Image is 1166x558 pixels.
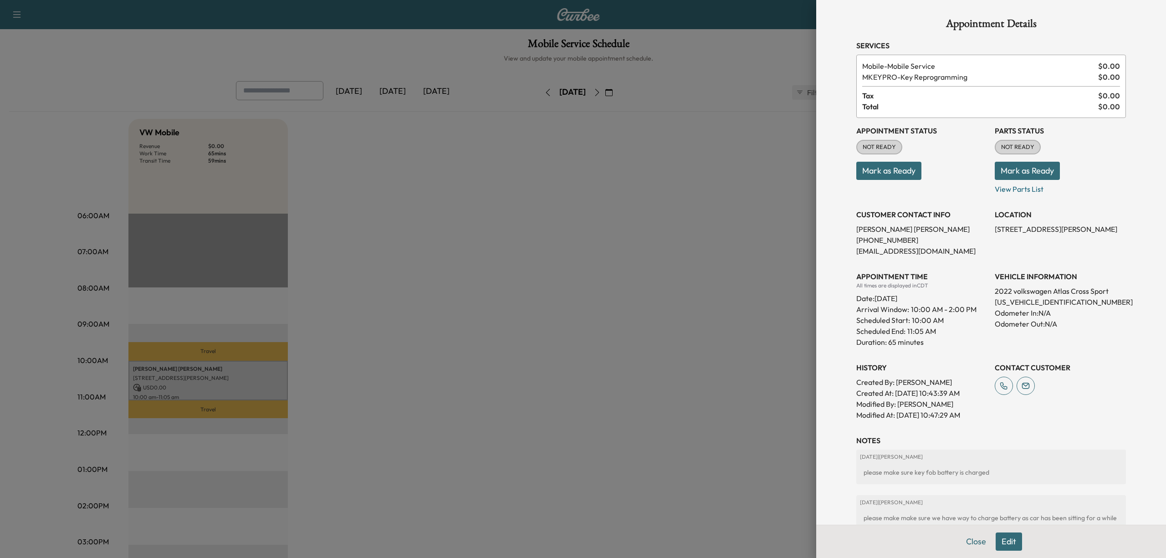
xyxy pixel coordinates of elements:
h3: CONTACT CUSTOMER [995,362,1126,373]
h1: Appointment Details [856,18,1126,33]
span: Tax [862,90,1098,101]
p: [PHONE_NUMBER] [856,235,987,246]
h3: LOCATION [995,209,1126,220]
h3: Services [856,40,1126,51]
span: Key Reprogramming [862,72,1094,82]
p: Created At : [DATE] 10:43:39 AM [856,388,987,399]
button: Close [960,532,992,551]
p: 2022 volkswagen Atlas Cross Sport [995,286,1126,297]
p: [DATE] | [PERSON_NAME] [860,453,1122,461]
div: Date: [DATE] [856,289,987,304]
span: 10:00 AM - 2:00 PM [911,304,977,315]
h3: Parts Status [995,125,1126,136]
span: NOT READY [996,143,1040,152]
h3: CUSTOMER CONTACT INFO [856,209,987,220]
span: Mobile Service [862,61,1094,72]
p: Modified At : [DATE] 10:47:29 AM [856,410,987,420]
p: [EMAIL_ADDRESS][DOMAIN_NAME] [856,246,987,256]
p: Scheduled End: [856,326,905,337]
button: Mark as Ready [995,162,1060,180]
div: All times are displayed in CDT [856,282,987,289]
h3: APPOINTMENT TIME [856,271,987,282]
p: Odometer In: N/A [995,307,1126,318]
span: $ 0.00 [1098,61,1120,72]
p: Modified By : [PERSON_NAME] [856,399,987,410]
button: Mark as Ready [856,162,921,180]
p: View Parts List [995,180,1126,195]
h3: VEHICLE INFORMATION [995,271,1126,282]
p: [PERSON_NAME] [PERSON_NAME] [856,224,987,235]
p: [DATE] | [PERSON_NAME] [860,499,1122,506]
button: Edit [996,532,1022,551]
p: Arrival Window: [856,304,987,315]
span: $ 0.00 [1098,101,1120,112]
p: Duration: 65 minutes [856,337,987,348]
h3: NOTES [856,435,1126,446]
p: Created By : [PERSON_NAME] [856,377,987,388]
span: Total [862,101,1098,112]
p: 11:05 AM [907,326,936,337]
span: NOT READY [857,143,901,152]
p: Odometer Out: N/A [995,318,1126,329]
span: $ 0.00 [1098,72,1120,82]
p: [US_VEHICLE_IDENTIFICATION_NUMBER] [995,297,1126,307]
p: [STREET_ADDRESS][PERSON_NAME] [995,224,1126,235]
p: Scheduled Start: [856,315,910,326]
p: 10:00 AM [912,315,944,326]
div: please make make sure we have way to charge battery as car has been sitting for a while [860,510,1122,526]
div: please make sure key fob battery is charged [860,464,1122,481]
h3: Appointment Status [856,125,987,136]
h3: History [856,362,987,373]
span: $ 0.00 [1098,90,1120,101]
